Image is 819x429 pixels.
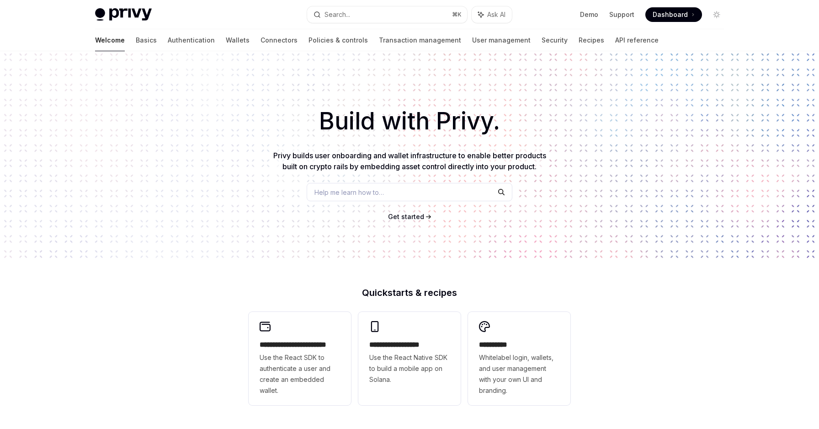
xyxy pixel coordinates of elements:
button: Ask AI [472,6,512,23]
a: Welcome [95,29,125,51]
a: Security [542,29,568,51]
a: Authentication [168,29,215,51]
a: User management [472,29,531,51]
span: Use the React SDK to authenticate a user and create an embedded wallet. [260,352,340,396]
span: Help me learn how to… [314,188,384,197]
a: Wallets [226,29,250,51]
a: Recipes [579,29,604,51]
a: Transaction management [379,29,461,51]
a: Support [609,10,634,19]
span: Ask AI [487,10,505,19]
a: Demo [580,10,598,19]
span: Use the React Native SDK to build a mobile app on Solana. [369,352,450,385]
img: light logo [95,8,152,21]
span: ⌘ K [452,11,462,18]
a: **** **** **** ***Use the React Native SDK to build a mobile app on Solana. [358,312,461,405]
a: Get started [388,212,424,221]
a: Basics [136,29,157,51]
a: API reference [615,29,659,51]
span: Whitelabel login, wallets, and user management with your own UI and branding. [479,352,559,396]
h1: Build with Privy. [15,103,804,139]
span: Dashboard [653,10,688,19]
a: **** *****Whitelabel login, wallets, and user management with your own UI and branding. [468,312,570,405]
div: Search... [324,9,350,20]
span: Get started [388,213,424,220]
button: Search...⌘K [307,6,467,23]
a: Connectors [261,29,298,51]
a: Policies & controls [308,29,368,51]
h2: Quickstarts & recipes [249,288,570,297]
a: Dashboard [645,7,702,22]
button: Toggle dark mode [709,7,724,22]
span: Privy builds user onboarding and wallet infrastructure to enable better products built on crypto ... [273,151,546,171]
